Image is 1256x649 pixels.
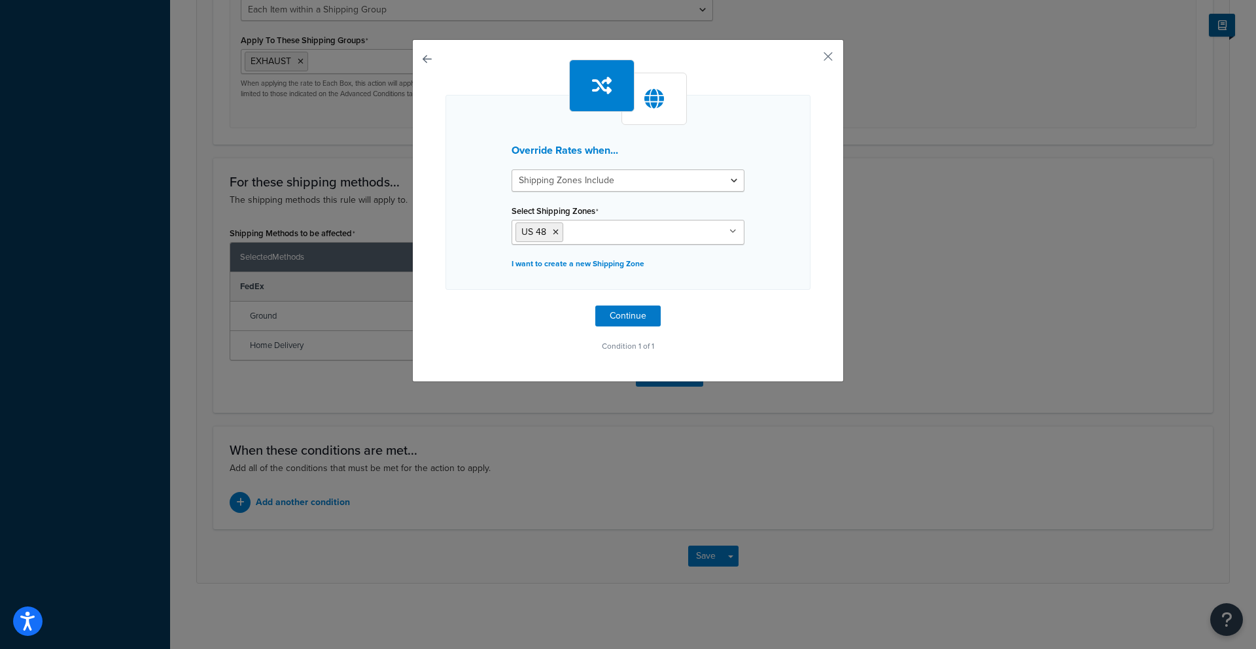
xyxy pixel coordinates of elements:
[512,145,744,156] h3: Override Rates when...
[445,337,811,355] p: Condition 1 of 1
[512,254,744,273] p: I want to create a new Shipping Zone
[595,306,661,326] button: Continue
[521,225,546,239] span: US 48
[512,206,599,217] label: Select Shipping Zones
